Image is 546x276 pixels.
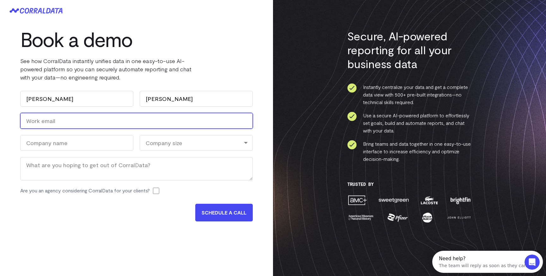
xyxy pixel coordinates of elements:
[140,135,253,151] div: Company size
[525,255,540,270] iframe: Intercom live chat
[20,91,133,107] input: First name
[20,135,133,151] input: Company name
[347,182,472,187] h3: Trusted By
[140,91,253,107] input: Last name
[20,57,210,81] p: See how CorralData instantly unifies data in one easy-to-use AI-powered platform so you can secur...
[20,187,150,194] label: Are you an agency considering CorralData for your clients?
[195,204,253,221] input: SCHEDULE A CALL
[7,10,94,17] div: The team will reply as soon as they can
[7,5,94,10] div: Need help?
[347,29,472,71] h3: Secure, AI-powered reporting for all your business data
[20,113,253,129] input: Work email
[3,3,113,20] div: Open Intercom Messenger
[432,251,543,273] iframe: Intercom live chat discovery launcher
[20,28,210,50] h1: Book a demo
[347,140,472,163] li: Bring teams and data together in one easy-to-use interface to increase efficiency and optimize de...
[347,83,472,106] li: Instantly centralize your data and get a complete data view with 500+ pre-built integrations—no t...
[347,112,472,134] li: Use a secure AI-powered platform to effortlessly set goals, build and automate reports, and chat ...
